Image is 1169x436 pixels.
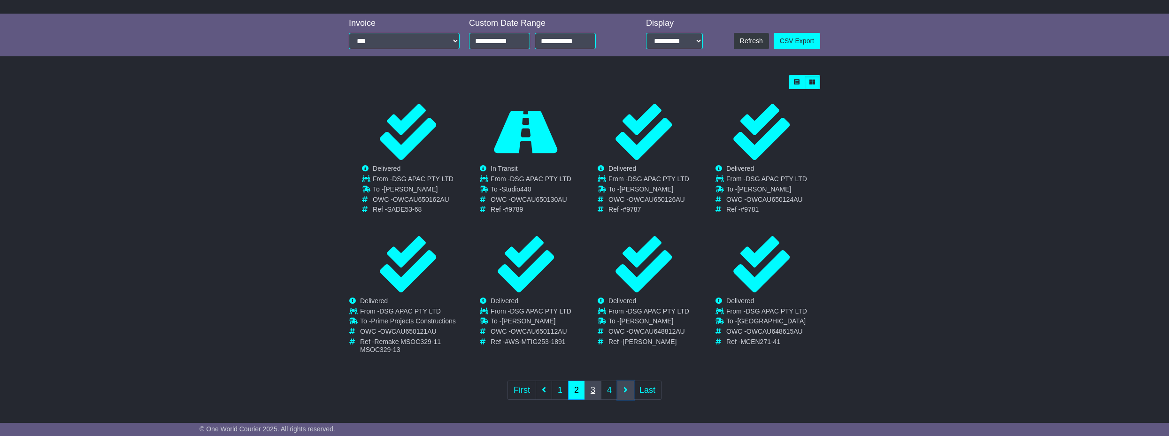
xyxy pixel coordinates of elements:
td: From - [491,307,571,318]
td: OWC - [608,196,689,206]
td: To - [360,317,466,328]
td: To - [726,317,807,328]
td: To - [491,317,571,328]
span: #WS-MTIG253-1891 [505,338,565,345]
span: [PERSON_NAME] [737,185,791,193]
td: Ref - [360,338,466,354]
a: CSV Export [774,33,820,49]
td: Ref - [491,338,571,346]
a: First [508,381,536,400]
span: Delivered [608,165,636,172]
span: OWCAU650112AU [511,328,567,335]
td: Ref - [373,206,454,214]
td: OWC - [726,328,807,338]
td: Ref - [491,206,571,214]
td: OWC - [608,328,689,338]
td: From - [360,307,466,318]
span: Delivered [360,297,388,305]
span: DSG APAC PTY LTD [510,175,571,183]
span: [PERSON_NAME] [501,317,555,325]
td: OWC - [360,328,466,338]
span: OWCAU648615AU [746,328,803,335]
span: MCEN271-41 [740,338,780,345]
span: DSG APAC PTY LTD [379,307,441,315]
span: #9789 [505,206,523,213]
a: 4 [601,381,618,400]
button: Refresh [734,33,769,49]
span: In Transit [491,165,518,172]
div: Invoice [349,18,460,29]
td: From - [608,307,689,318]
span: DSG APAC PTY LTD [746,175,807,183]
span: DSG APAC PTY LTD [628,307,689,315]
span: OWCAU650124AU [746,196,803,203]
span: OWCAU650162AU [393,196,449,203]
span: DSG APAC PTY LTD [746,307,807,315]
span: #9781 [740,206,759,213]
td: From - [726,307,807,318]
td: OWC - [726,196,807,206]
td: OWC - [491,196,571,206]
span: Delivered [726,297,754,305]
span: [GEOGRAPHIC_DATA] [737,317,806,325]
td: To - [608,185,689,196]
a: 2 [568,381,585,400]
td: Ref - [726,338,807,346]
span: © One World Courier 2025. All rights reserved. [200,425,335,433]
td: From - [373,175,454,185]
td: To - [726,185,807,196]
span: #9787 [623,206,641,213]
span: Delivered [608,297,636,305]
span: [PERSON_NAME] [623,338,677,345]
a: 1 [552,381,569,400]
td: To - [608,317,689,328]
span: OWCAU650130AU [511,196,567,203]
span: [PERSON_NAME] [619,185,673,193]
td: Ref - [608,338,689,346]
span: OWCAU650121AU [380,328,437,335]
span: Studio440 [501,185,531,193]
span: DSG APAC PTY LTD [628,175,689,183]
span: OWCAU648812AU [629,328,685,335]
td: To - [491,185,571,196]
span: Delivered [491,297,518,305]
td: Ref - [726,206,807,214]
td: OWC - [491,328,571,338]
td: From - [491,175,571,185]
a: Last [633,381,661,400]
span: [PERSON_NAME] [619,317,673,325]
span: SADE53-68 [387,206,422,213]
div: Custom Date Range [469,18,620,29]
td: From - [726,175,807,185]
span: DSG APAC PTY LTD [510,307,571,315]
span: Prime Projects Constructions [371,317,456,325]
td: From - [608,175,689,185]
td: To - [373,185,454,196]
span: Delivered [726,165,754,172]
span: Remake MSOC329-11 MSOC329-13 [360,338,441,353]
a: 3 [584,381,601,400]
td: Ref - [608,206,689,214]
span: Delivered [373,165,400,172]
span: [PERSON_NAME] [384,185,438,193]
span: OWCAU650126AU [629,196,685,203]
div: Display [646,18,703,29]
span: DSG APAC PTY LTD [392,175,454,183]
td: OWC - [373,196,454,206]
